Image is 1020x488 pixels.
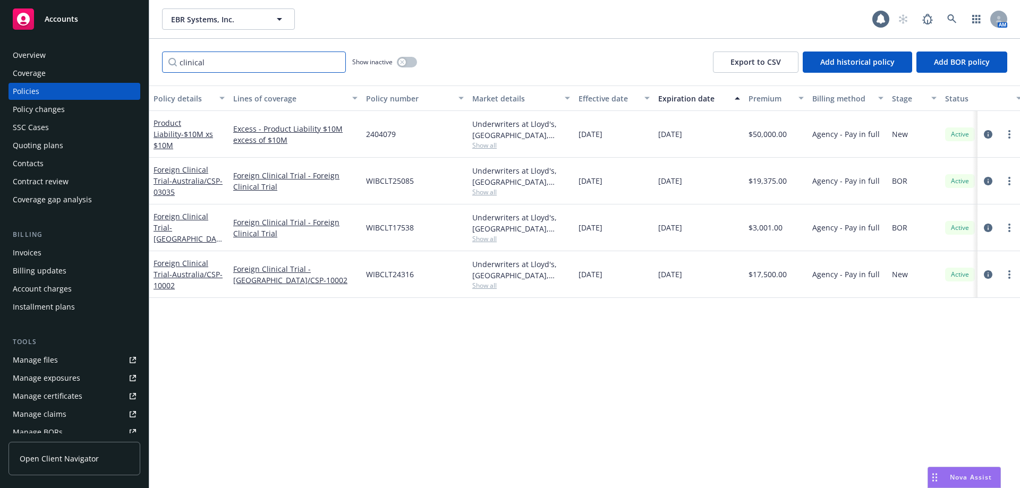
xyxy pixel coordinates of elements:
span: Export to CSV [730,57,781,67]
span: Show all [472,141,570,150]
span: Add BOR policy [934,57,990,67]
a: Accounts [8,4,140,34]
span: - Australia/CSP-10002 [154,269,223,290]
div: Contract review [13,173,69,190]
span: New [892,269,908,280]
a: Foreign Clinical Trial - [GEOGRAPHIC_DATA]/CSP-10002 [233,263,358,286]
div: Installment plans [13,298,75,315]
div: Account charges [13,280,72,297]
div: Policy changes [13,101,65,118]
a: Start snowing [892,8,914,30]
button: Add historical policy [803,52,912,73]
button: Add BOR policy [916,52,1007,73]
button: Lines of coverage [229,85,362,111]
div: Coverage gap analysis [13,191,92,208]
span: Active [949,176,971,186]
div: SSC Cases [13,119,49,136]
span: Accounts [45,15,78,23]
div: Billing [8,229,140,240]
div: Market details [472,93,558,104]
a: Search [941,8,963,30]
a: circleInformation [982,221,994,234]
div: Policies [13,83,39,100]
span: [DATE] [579,175,602,186]
span: Show inactive [352,57,393,66]
span: [DATE] [579,222,602,233]
a: Foreign Clinical Trial [154,258,223,290]
button: Policy number [362,85,468,111]
span: Active [949,130,971,139]
span: Agency - Pay in full [812,222,880,233]
span: $50,000.00 [749,129,787,140]
a: Report a Bug [917,8,938,30]
div: Expiration date [658,93,728,104]
button: Stage [888,85,941,111]
span: New [892,129,908,140]
a: Manage certificates [8,388,140,405]
button: Export to CSV [713,52,798,73]
button: Expiration date [654,85,744,111]
span: [DATE] [579,129,602,140]
div: Billing method [812,93,872,104]
a: Account charges [8,280,140,297]
span: $3,001.00 [749,222,783,233]
div: Status [945,93,1010,104]
button: Billing method [808,85,888,111]
div: Coverage [13,65,46,82]
div: Overview [13,47,46,64]
span: [DATE] [658,175,682,186]
span: [DATE] [579,269,602,280]
div: Underwriters at Lloyd's, [GEOGRAPHIC_DATA], [PERSON_NAME] of [GEOGRAPHIC_DATA], Clinical Trials I... [472,118,570,141]
button: Nova Assist [928,467,1001,488]
div: Underwriters at Lloyd's, [GEOGRAPHIC_DATA], [PERSON_NAME] of [GEOGRAPHIC_DATA], Clinical Trials I... [472,212,570,234]
span: - $10M xs $10M [154,129,213,150]
a: Contract review [8,173,140,190]
span: Show all [472,281,570,290]
a: Manage exposures [8,370,140,387]
div: Manage files [13,352,58,369]
a: Manage files [8,352,140,369]
a: circleInformation [982,175,994,187]
span: Nova Assist [950,473,992,482]
span: BOR [892,175,907,186]
button: Effective date [574,85,654,111]
span: EBR Systems, Inc. [171,14,263,25]
div: Invoices [13,244,41,261]
a: Contacts [8,155,140,172]
span: [DATE] [658,129,682,140]
button: Premium [744,85,808,111]
a: Foreign Clinical Trial - Foreign Clinical Trial [233,217,358,239]
div: Manage claims [13,406,66,423]
a: Foreign Clinical Trial [154,165,223,197]
a: Manage BORs [8,424,140,441]
div: Drag to move [928,467,941,487]
span: WIBCLT24316 [366,269,414,280]
span: $17,500.00 [749,269,787,280]
a: Manage claims [8,406,140,423]
span: Open Client Navigator [20,453,99,464]
a: Foreign Clinical Trial [154,211,220,255]
a: Policies [8,83,140,100]
span: Active [949,270,971,279]
span: BOR [892,222,907,233]
a: Coverage gap analysis [8,191,140,208]
div: Billing updates [13,262,66,279]
a: Coverage [8,65,140,82]
div: Underwriters at Lloyd's, [GEOGRAPHIC_DATA], [PERSON_NAME] of [GEOGRAPHIC_DATA], Clinical Trials I... [472,165,570,187]
span: Show all [472,187,570,196]
button: Market details [468,85,574,111]
span: WIBCLT17538 [366,222,414,233]
span: - Australia/CSP-03035 [154,176,223,197]
span: Agency - Pay in full [812,269,880,280]
a: more [1003,128,1016,141]
a: Billing updates [8,262,140,279]
a: more [1003,221,1016,234]
span: Agency - Pay in full [812,129,880,140]
input: Filter by keyword... [162,52,346,73]
a: Foreign Clinical Trial - Foreign Clinical Trial [233,170,358,192]
a: Switch app [966,8,987,30]
span: Add historical policy [820,57,895,67]
span: [DATE] [658,222,682,233]
a: Policy changes [8,101,140,118]
span: Active [949,223,971,233]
